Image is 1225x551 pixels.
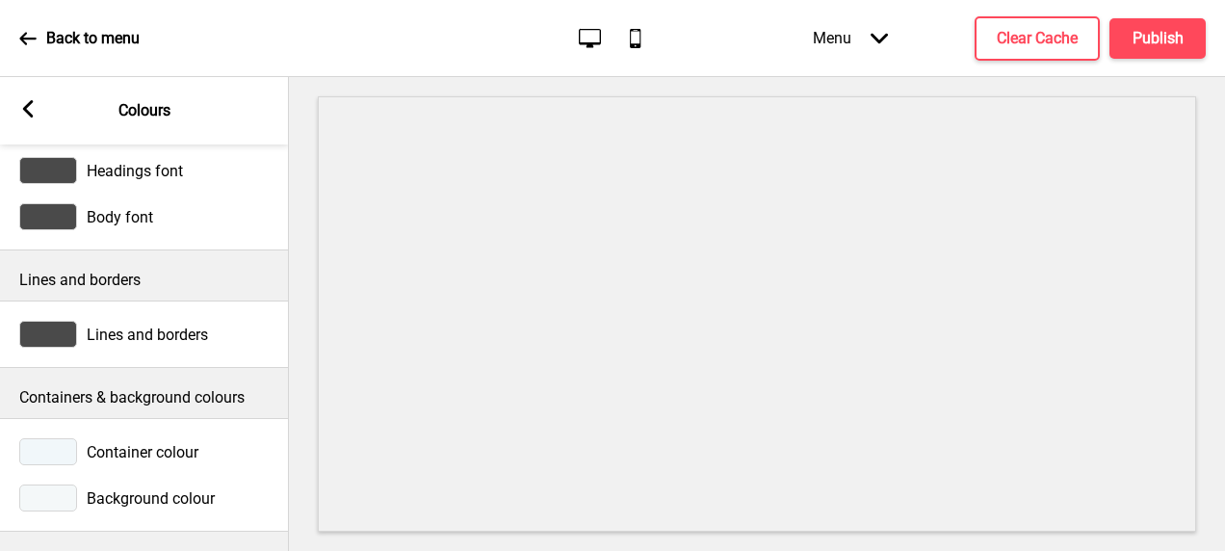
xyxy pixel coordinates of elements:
[87,162,183,180] span: Headings font
[794,10,907,66] div: Menu
[87,208,153,226] span: Body font
[19,13,140,65] a: Back to menu
[19,485,270,512] div: Background colour
[19,438,270,465] div: Container colour
[1133,28,1184,49] h4: Publish
[19,203,270,230] div: Body font
[46,28,140,49] p: Back to menu
[87,443,198,461] span: Container colour
[19,321,270,348] div: Lines and borders
[87,326,208,344] span: Lines and borders
[997,28,1078,49] h4: Clear Cache
[19,387,270,408] p: Containers & background colours
[19,157,270,184] div: Headings font
[118,100,170,121] p: Colours
[87,489,215,508] span: Background colour
[1109,18,1206,59] button: Publish
[19,270,270,291] p: Lines and borders
[975,16,1100,61] button: Clear Cache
